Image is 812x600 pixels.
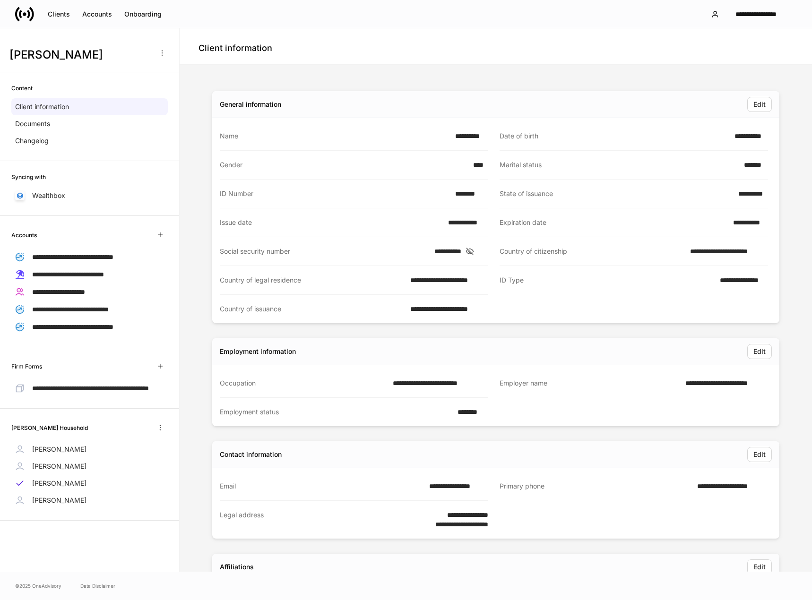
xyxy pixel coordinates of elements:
[500,247,684,256] div: Country of citizenship
[753,100,766,109] div: Edit
[11,115,168,132] a: Documents
[32,479,86,488] p: [PERSON_NAME]
[32,496,86,505] p: [PERSON_NAME]
[118,7,168,22] button: Onboarding
[747,559,772,574] button: Edit
[11,84,33,93] h6: Content
[11,231,37,240] h6: Accounts
[11,362,42,371] h6: Firm Forms
[220,450,282,459] div: Contact information
[753,347,766,356] div: Edit
[747,97,772,112] button: Edit
[9,47,151,62] h3: [PERSON_NAME]
[11,98,168,115] a: Client information
[220,562,254,572] div: Affiliations
[124,9,162,19] div: Onboarding
[15,136,49,146] p: Changelog
[11,475,168,492] a: [PERSON_NAME]
[11,492,168,509] a: [PERSON_NAME]
[220,100,281,109] div: General information
[220,347,296,356] div: Employment information
[500,481,691,491] div: Primary phone
[11,172,46,181] h6: Syncing with
[199,43,272,54] h4: Client information
[753,562,766,572] div: Edit
[500,275,714,285] div: ID Type
[747,447,772,462] button: Edit
[220,131,449,141] div: Name
[753,450,766,459] div: Edit
[220,189,449,198] div: ID Number
[747,344,772,359] button: Edit
[220,160,467,170] div: Gender
[220,407,452,417] div: Employment status
[220,247,429,256] div: Social security number
[32,462,86,471] p: [PERSON_NAME]
[15,102,69,111] p: Client information
[80,582,115,590] a: Data Disclaimer
[15,582,61,590] span: © 2025 OneAdvisory
[32,191,65,200] p: Wealthbox
[220,275,405,285] div: Country of legal residence
[500,131,729,141] div: Date of birth
[11,187,168,204] a: Wealthbox
[48,9,70,19] div: Clients
[500,189,733,198] div: State of issuance
[76,7,118,22] button: Accounts
[11,132,168,149] a: Changelog
[500,218,727,227] div: Expiration date
[500,378,680,388] div: Employer name
[11,423,88,432] h6: [PERSON_NAME] Household
[11,441,168,458] a: [PERSON_NAME]
[220,304,405,314] div: Country of issuance
[11,458,168,475] a: [PERSON_NAME]
[42,7,76,22] button: Clients
[32,445,86,454] p: [PERSON_NAME]
[220,218,442,227] div: Issue date
[220,378,387,388] div: Occupation
[15,119,50,129] p: Documents
[500,160,738,170] div: Marital status
[82,9,112,19] div: Accounts
[220,510,405,529] div: Legal address
[220,481,423,491] div: Email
